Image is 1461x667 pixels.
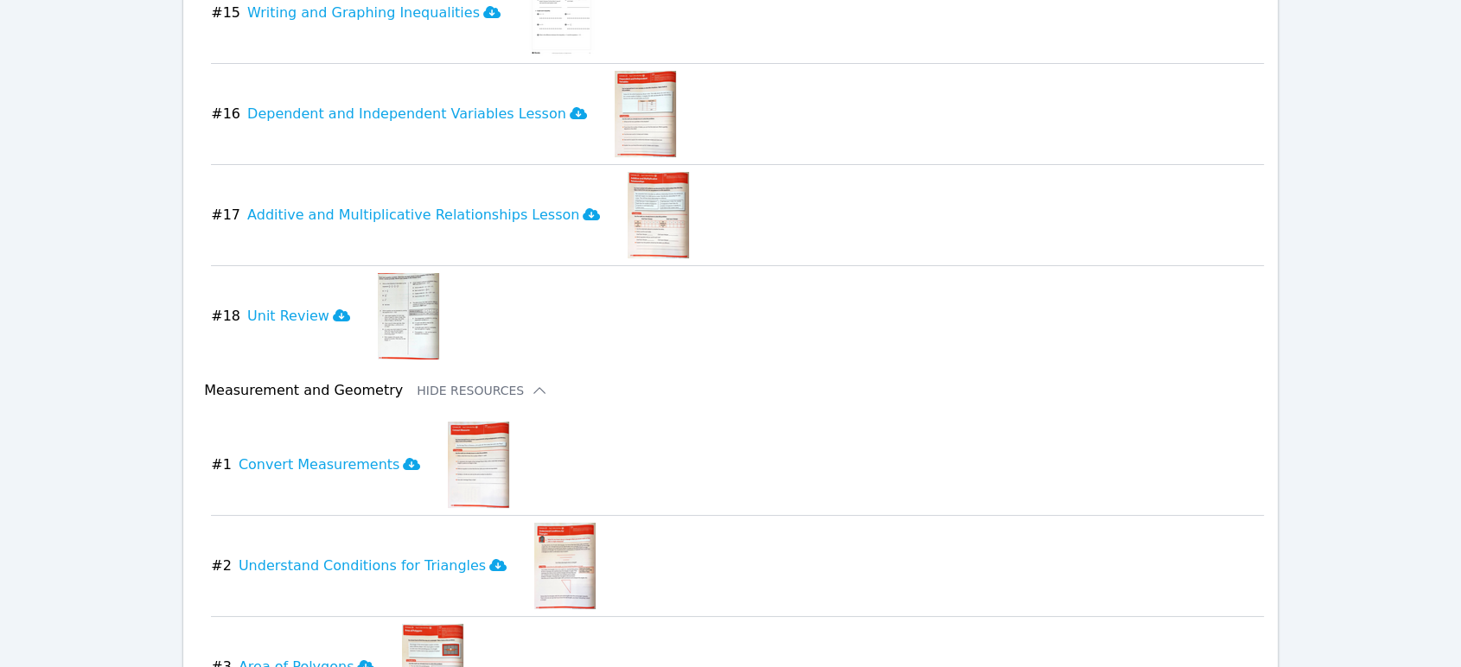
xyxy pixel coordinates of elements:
button: Hide Resources [417,382,548,399]
img: Additive and Multiplicative Relationships Lesson [628,172,689,258]
span: # 15 [211,3,240,23]
button: #16Dependent and Independent Variables Lesson [211,71,601,157]
img: Understand Conditions for Triangles [534,523,596,609]
button: #1Convert Measurements [211,422,434,508]
h3: Unit Review [247,306,350,327]
h3: Additive and Multiplicative Relationships Lesson [247,205,600,226]
span: # 2 [211,556,232,576]
h3: Dependent and Independent Variables Lesson [247,104,587,124]
button: #17Additive and Multiplicative Relationships Lesson [211,172,614,258]
h3: Measurement and Geometry [204,380,403,401]
span: # 1 [211,454,232,475]
span: # 17 [211,205,240,226]
button: #2Understand Conditions for Triangles [211,523,520,609]
span: # 16 [211,104,240,124]
h3: Writing and Graphing Inequalities [247,3,501,23]
img: Convert Measurements [448,422,509,508]
img: Unit Review [378,273,439,359]
button: #18Unit Review [211,273,364,359]
img: Dependent and Independent Variables Lesson [615,71,676,157]
h3: Convert Measurements [239,454,421,475]
h3: Understand Conditions for Triangles [239,556,507,576]
span: # 18 [211,306,240,327]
